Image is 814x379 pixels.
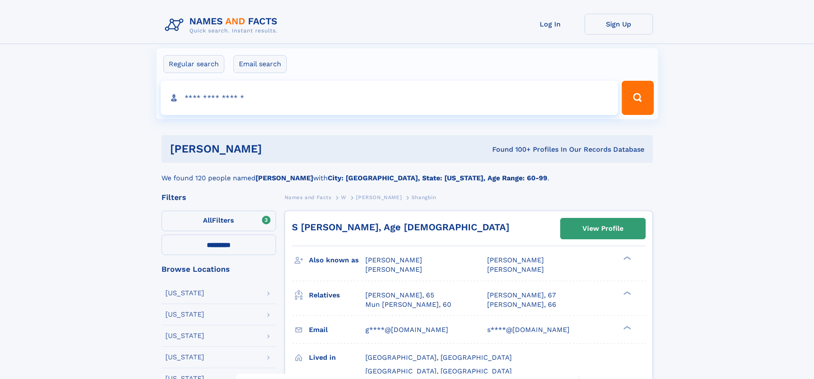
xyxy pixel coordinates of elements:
[203,216,212,224] span: All
[341,194,347,200] span: W
[162,265,276,273] div: Browse Locations
[516,14,585,35] a: Log In
[161,81,618,115] input: search input
[162,163,653,183] div: We found 120 people named with .
[621,325,632,330] div: ❯
[377,145,644,154] div: Found 100+ Profiles In Our Records Database
[309,288,365,303] h3: Relatives
[285,192,332,203] a: Names and Facts
[256,174,313,182] b: [PERSON_NAME]
[356,194,402,200] span: [PERSON_NAME]
[621,290,632,296] div: ❯
[341,192,347,203] a: W
[165,311,204,318] div: [US_STATE]
[165,332,204,339] div: [US_STATE]
[162,14,285,37] img: Logo Names and Facts
[309,253,365,267] h3: Also known as
[309,350,365,365] h3: Lived in
[365,353,512,361] span: [GEOGRAPHIC_DATA], [GEOGRAPHIC_DATA]
[165,290,204,297] div: [US_STATE]
[621,256,632,261] div: ❯
[622,81,653,115] button: Search Button
[165,354,204,361] div: [US_STATE]
[411,194,436,200] span: Shangbin
[170,144,377,154] h1: [PERSON_NAME]
[365,291,434,300] a: [PERSON_NAME], 65
[309,323,365,337] h3: Email
[233,55,287,73] label: Email search
[585,14,653,35] a: Sign Up
[292,222,509,232] a: S [PERSON_NAME], Age [DEMOGRAPHIC_DATA]
[163,55,224,73] label: Regular search
[365,300,451,309] a: Mun [PERSON_NAME], 60
[487,291,556,300] a: [PERSON_NAME], 67
[365,256,422,264] span: [PERSON_NAME]
[162,194,276,201] div: Filters
[582,219,623,238] div: View Profile
[365,265,422,273] span: [PERSON_NAME]
[487,300,556,309] a: [PERSON_NAME], 66
[356,192,402,203] a: [PERSON_NAME]
[561,218,645,239] a: View Profile
[328,174,547,182] b: City: [GEOGRAPHIC_DATA], State: [US_STATE], Age Range: 60-99
[365,367,512,375] span: [GEOGRAPHIC_DATA], [GEOGRAPHIC_DATA]
[162,211,276,231] label: Filters
[487,256,544,264] span: [PERSON_NAME]
[487,265,544,273] span: [PERSON_NAME]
